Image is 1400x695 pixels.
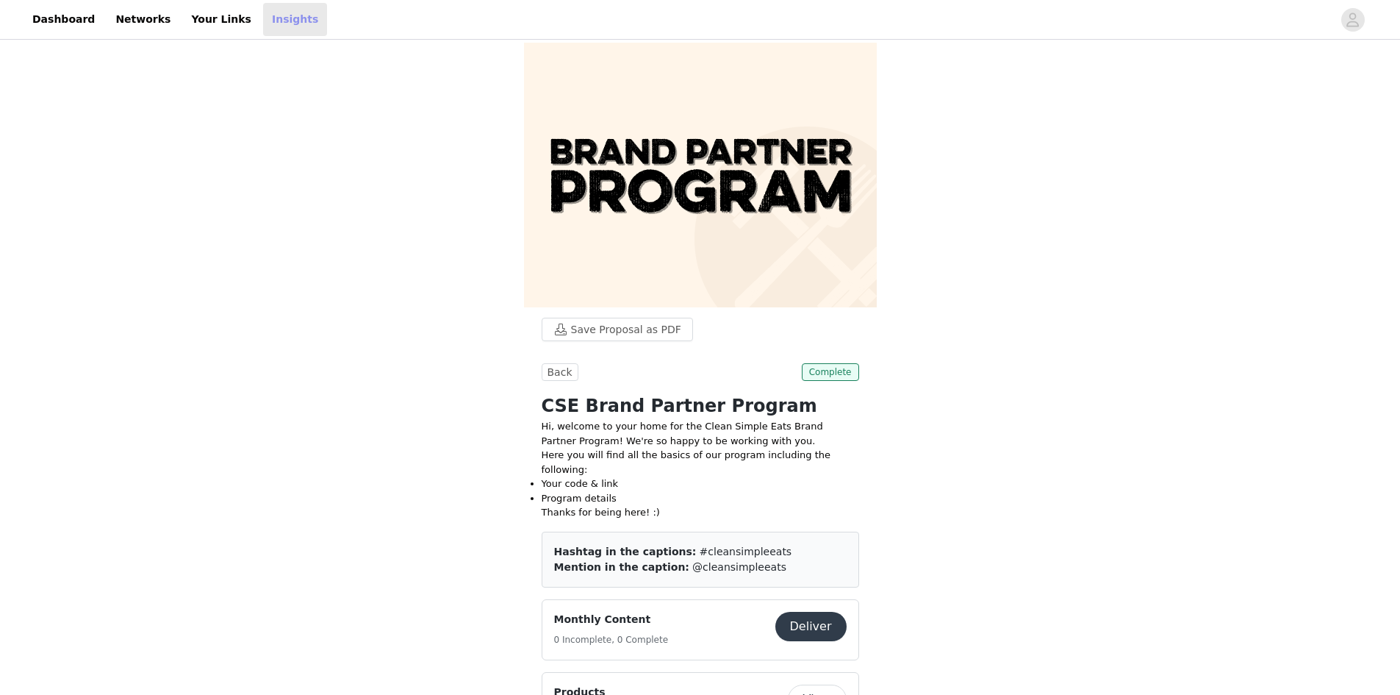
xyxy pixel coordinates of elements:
[542,505,859,520] p: Thanks for being here! :)
[524,43,877,307] img: campaign image
[542,419,859,448] p: Hi, welcome to your home for the Clean Simple Eats Brand Partner Program! We're so happy to be wo...
[554,633,669,646] h5: 0 Incomplete, 0 Complete
[542,599,859,660] div: Monthly Content
[802,363,859,381] span: Complete
[554,612,669,627] h4: Monthly Content
[700,546,792,557] span: #cleansimpleeats
[542,393,859,419] h1: CSE Brand Partner Program
[775,612,847,641] button: Deliver
[182,3,260,36] a: Your Links
[692,561,786,573] span: @cleansimpleeats
[542,477,859,491] li: Your code & link
[542,363,578,381] button: Back
[554,546,697,557] span: Hashtag in the captions:
[542,448,859,477] p: Here you will find all the basics of our program including the following:
[1346,8,1360,32] div: avatar
[542,491,859,506] li: Program details
[263,3,327,36] a: Insights
[554,561,689,573] span: Mention in the caption:
[24,3,104,36] a: Dashboard
[107,3,179,36] a: Networks
[542,318,693,341] button: Save Proposal as PDF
